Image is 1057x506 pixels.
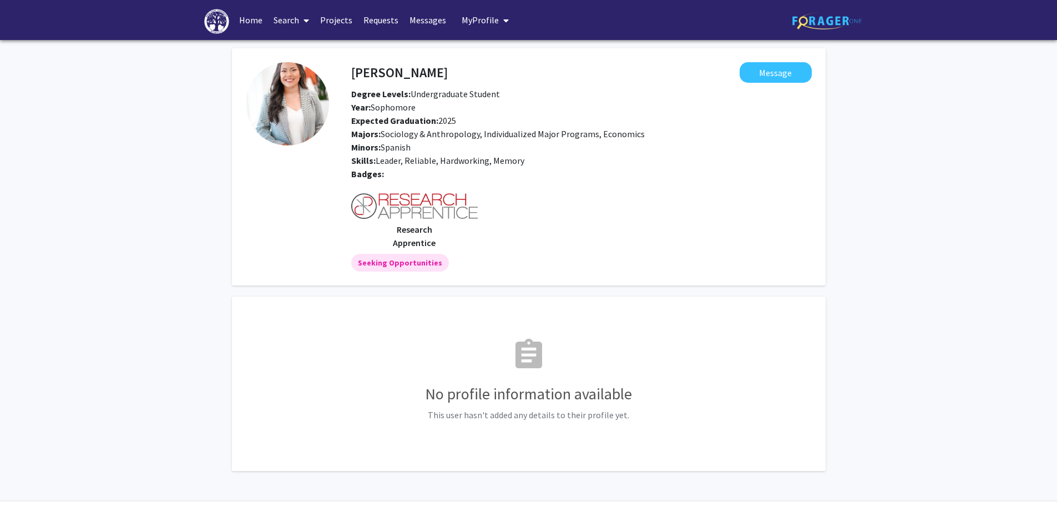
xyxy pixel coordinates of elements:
a: Projects [315,1,358,39]
img: ForagerOne Logo [792,12,862,29]
span: My Profile [462,14,499,26]
iframe: Chat [8,456,47,498]
b: Year: [351,102,371,113]
img: research_apprentice.png [351,189,478,223]
a: Search [268,1,315,39]
span: Undergraduate Student [351,88,500,99]
mat-icon: assignment [511,337,547,373]
p: This user hasn't added any details to their profile yet. [246,408,812,422]
p: Research Apprentice [381,223,448,249]
b: Degree Levels: [351,88,411,99]
span: 2025 [351,115,456,126]
b: Badges: [351,168,384,179]
span: Spanish [381,142,411,153]
img: High Point University Logo [204,9,230,34]
span: Sophomore [351,102,416,113]
h3: No profile information available [246,385,812,404]
fg-card: No Profile Information [232,297,826,471]
h4: [PERSON_NAME] [351,62,448,83]
b: Expected Graduation: [351,115,438,126]
button: Message Jade Stewart [740,62,812,83]
mat-chip: Seeking Opportunities [351,254,449,272]
a: Requests [358,1,404,39]
span: Sociology & Anthropology , Individualized Major Programs, Economics [381,128,645,139]
span: Leader, Reliable, Hardworking, Memory [376,155,524,166]
img: Profile Picture [246,62,329,146]
b: Minors: [351,142,381,153]
b: Skills: [351,155,376,166]
a: Messages [404,1,452,39]
b: Majors: [351,128,381,139]
a: Home [234,1,268,39]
